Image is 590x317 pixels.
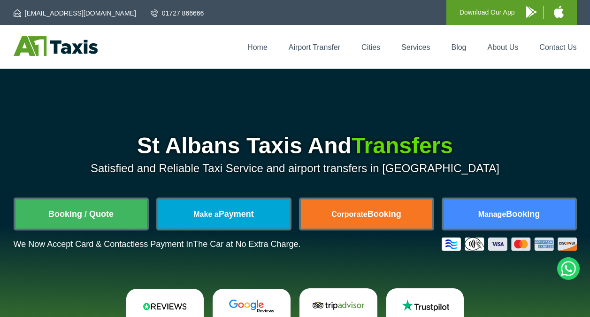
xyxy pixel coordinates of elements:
a: Home [247,43,268,51]
a: Make aPayment [158,199,290,229]
a: Blog [451,43,466,51]
img: A1 Taxis iPhone App [554,6,564,18]
span: Make a [193,210,218,218]
span: Manage [478,210,506,218]
a: Airport Transfer [289,43,340,51]
p: Satisfied and Reliable Taxi Service and airport transfers in [GEOGRAPHIC_DATA] [14,162,577,175]
img: Credit And Debit Cards [442,238,577,251]
img: Reviews.io [137,299,193,313]
a: Services [401,43,430,51]
a: ManageBooking [444,199,575,229]
a: Contact Us [539,43,576,51]
img: Google [223,299,280,313]
span: Transfers [352,133,453,158]
a: About Us [488,43,519,51]
span: Corporate [331,210,367,218]
img: Tripadvisor [310,299,367,313]
img: Trustpilot [397,299,453,313]
img: A1 Taxis Android App [526,6,536,18]
a: Cities [361,43,380,51]
a: 01727 866666 [151,8,204,18]
a: [EMAIL_ADDRESS][DOMAIN_NAME] [14,8,136,18]
a: Booking / Quote [15,199,147,229]
h1: St Albans Taxis And [14,135,577,157]
a: CorporateBooking [301,199,432,229]
p: We Now Accept Card & Contactless Payment In [14,239,301,249]
p: Download Our App [460,7,515,18]
img: A1 Taxis St Albans LTD [14,36,98,56]
span: The Car at No Extra Charge. [193,239,300,249]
